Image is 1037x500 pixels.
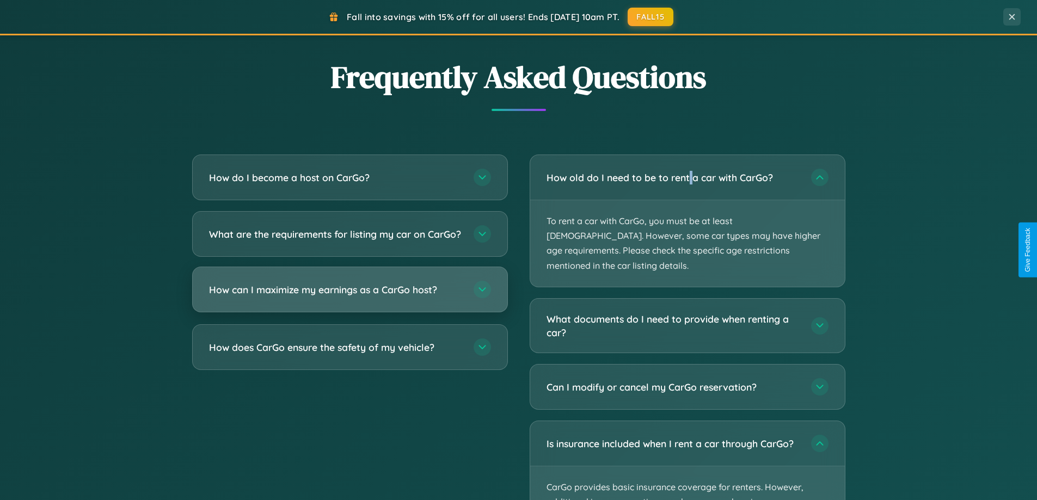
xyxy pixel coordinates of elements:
span: Fall into savings with 15% off for all users! Ends [DATE] 10am PT. [347,11,619,22]
button: FALL15 [628,8,673,26]
h3: What are the requirements for listing my car on CarGo? [209,227,463,241]
h3: Is insurance included when I rent a car through CarGo? [547,437,800,450]
h3: How can I maximize my earnings as a CarGo host? [209,283,463,297]
h2: Frequently Asked Questions [192,56,845,98]
h3: How do I become a host on CarGo? [209,171,463,184]
h3: How does CarGo ensure the safety of my vehicle? [209,341,463,354]
h3: What documents do I need to provide when renting a car? [547,312,800,339]
h3: How old do I need to be to rent a car with CarGo? [547,171,800,184]
h3: Can I modify or cancel my CarGo reservation? [547,380,800,394]
p: To rent a car with CarGo, you must be at least [DEMOGRAPHIC_DATA]. However, some car types may ha... [530,200,845,287]
div: Give Feedback [1024,228,1032,272]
